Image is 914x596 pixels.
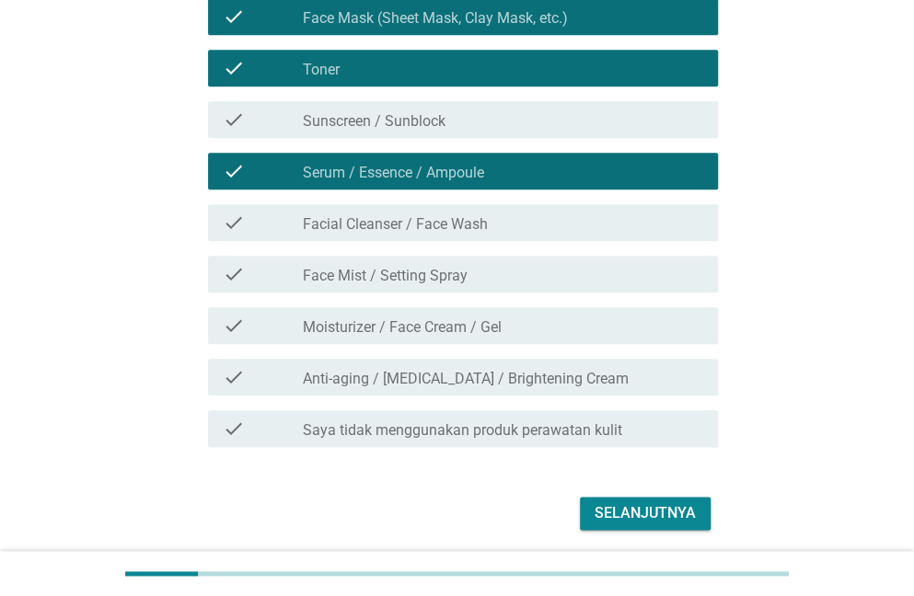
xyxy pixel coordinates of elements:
[595,502,696,524] div: Selanjutnya
[303,112,445,131] label: Sunscreen / Sunblock
[303,164,484,182] label: Serum / Essence / Ampoule
[303,215,488,234] label: Facial Cleanser / Face Wash
[303,61,340,79] label: Toner
[223,315,245,337] i: check
[303,318,502,337] label: Moisturizer / Face Cream / Gel
[223,263,245,285] i: check
[223,366,245,388] i: check
[303,267,468,285] label: Face Mist / Setting Spray
[223,212,245,234] i: check
[303,9,568,28] label: Face Mask (Sheet Mask, Clay Mask, etc.)
[580,497,711,530] button: Selanjutnya
[223,57,245,79] i: check
[303,421,622,440] label: Saya tidak menggunakan produk perawatan kulit
[223,418,245,440] i: check
[223,160,245,182] i: check
[303,370,629,388] label: Anti-aging / [MEDICAL_DATA] / Brightening Cream
[223,109,245,131] i: check
[223,6,245,28] i: check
